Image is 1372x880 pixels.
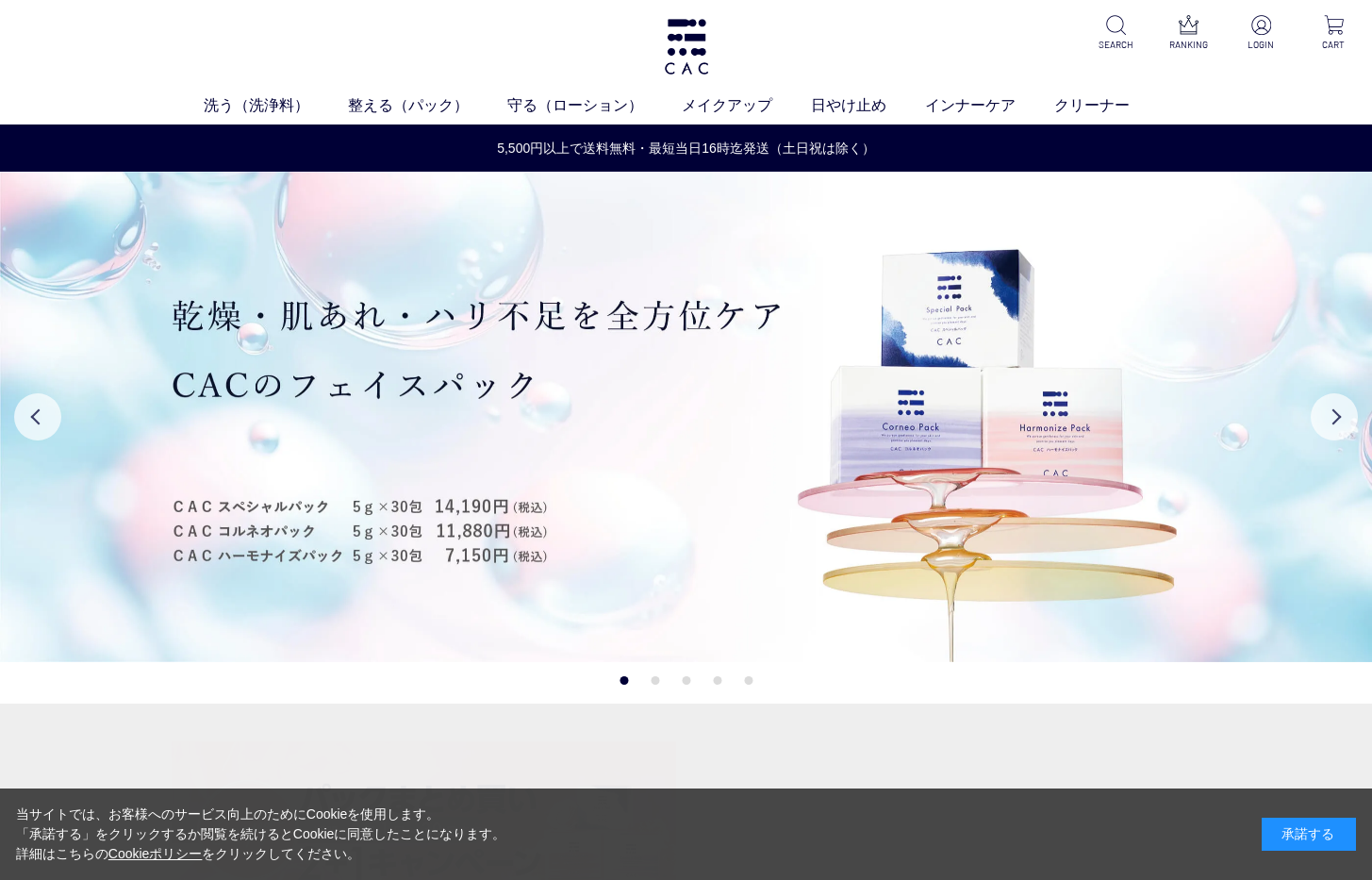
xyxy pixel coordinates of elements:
[348,93,507,117] a: 整える（パック）
[1311,15,1357,52] a: CART
[620,676,628,685] button: 1 of 5
[682,676,690,685] button: 3 of 5
[651,676,659,685] button: 2 of 5
[925,93,1054,117] a: インナーケア
[744,676,752,685] button: 5 of 5
[507,93,682,117] a: 守る（ローション）
[1165,38,1212,52] p: RANKING
[1093,15,1139,52] a: SEARCH
[108,846,203,861] a: Cookieポリシー
[14,393,61,440] button: Previous
[1238,15,1284,52] a: LOGIN
[1311,393,1358,440] button: Next
[204,93,348,117] a: 洗う（洗浄料）
[1311,38,1357,52] p: CART
[811,93,925,117] a: 日やけ止め
[1,139,1371,158] a: 5,500円以上で送料無料・最短当日16時迄発送（土日祝は除く）
[1262,818,1356,851] div: 承諾する
[1054,93,1168,117] a: クリーナー
[713,676,721,685] button: 4 of 5
[1165,15,1212,52] a: RANKING
[682,93,811,117] a: メイクアップ
[1238,38,1284,52] p: LOGIN
[662,19,711,75] img: logo
[1093,38,1139,52] p: SEARCH
[16,805,506,864] div: 当サイトでは、お客様へのサービス向上のためにCookieを使用します。 「承諾する」をクリックするか閲覧を続けるとCookieに同意したことになります。 詳細はこちらの をクリックしてください。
